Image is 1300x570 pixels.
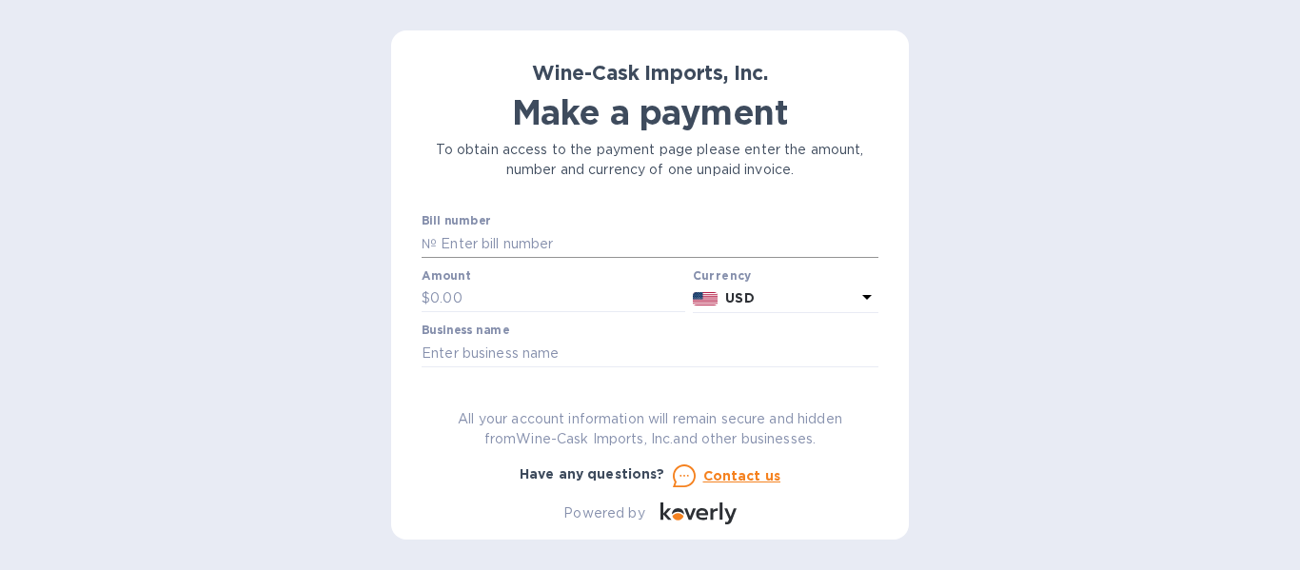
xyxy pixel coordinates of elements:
[422,216,490,227] label: Bill number
[693,292,719,305] img: USD
[563,503,644,523] p: Powered by
[422,92,878,132] h1: Make a payment
[703,468,781,483] u: Contact us
[422,325,509,337] label: Business name
[532,61,768,85] b: Wine-Cask Imports, Inc.
[693,268,752,283] b: Currency
[422,409,878,449] p: All your account information will remain secure and hidden from Wine-Cask Imports, Inc. and other...
[725,290,754,305] b: USD
[520,466,665,482] b: Have any questions?
[422,234,437,254] p: №
[422,270,470,282] label: Amount
[422,140,878,180] p: To obtain access to the payment page please enter the amount, number and currency of one unpaid i...
[422,339,878,367] input: Enter business name
[437,229,878,258] input: Enter bill number
[422,288,430,308] p: $
[430,285,685,313] input: 0.00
